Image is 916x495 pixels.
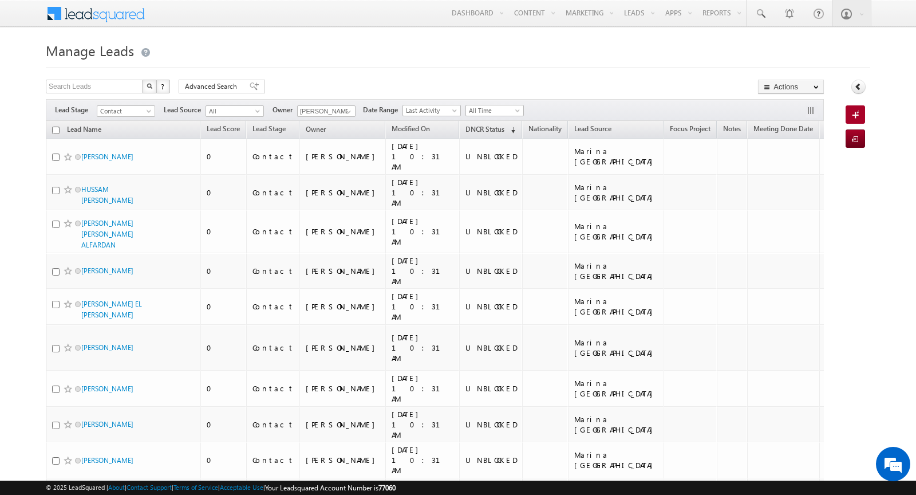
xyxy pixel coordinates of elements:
[386,123,436,137] a: Modified On
[252,124,286,133] span: Lead Stage
[185,81,240,92] span: Advanced Search
[465,266,517,276] div: UNBLOCKED
[207,455,241,465] div: 0
[207,419,241,430] div: 0
[252,151,294,162] div: Contact
[252,455,294,465] div: Contact
[574,182,658,203] div: Marina [GEOGRAPHIC_DATA]
[340,106,354,117] a: Show All Items
[465,455,517,465] div: UNBLOCKED
[392,409,454,440] div: [DATE] 10:31 AM
[306,383,381,394] div: [PERSON_NAME]
[664,123,716,137] a: Focus Project
[147,83,152,89] img: Search
[220,484,263,491] a: Acceptable Use
[392,256,454,286] div: [DATE] 10:31 AM
[670,124,710,133] span: Focus Project
[466,105,520,116] span: All Time
[306,226,381,237] div: [PERSON_NAME]
[46,482,396,493] span: © 2025 LeadSquared | | | | |
[465,419,517,430] div: UNBLOCKED
[392,124,430,133] span: Modified On
[81,384,133,393] a: [PERSON_NAME]
[392,141,454,172] div: [DATE] 10:31 AM
[392,332,454,363] div: [DATE] 10:31 AM
[97,105,155,117] a: Contact
[207,151,241,162] div: 0
[97,106,152,116] span: Contact
[574,146,658,167] div: Marina [GEOGRAPHIC_DATA]
[201,123,246,137] a: Lead Score
[568,123,617,137] a: Lead Source
[528,124,562,133] span: Nationality
[207,226,241,237] div: 0
[574,337,658,358] div: Marina [GEOGRAPHIC_DATA]
[392,373,454,404] div: [DATE] 10:31 AM
[392,216,454,247] div: [DATE] 10:31 AM
[392,291,454,322] div: [DATE] 10:31 AM
[403,105,457,116] span: Last Activity
[306,266,381,276] div: [PERSON_NAME]
[173,484,218,491] a: Terms of Service
[460,123,521,137] a: DNCR Status (sorted descending)
[465,301,517,312] div: UNBLOCKED
[207,301,241,312] div: 0
[273,105,297,115] span: Owner
[306,343,381,353] div: [PERSON_NAME]
[252,187,294,198] div: Contact
[392,445,454,476] div: [DATE] 10:31 AM
[252,419,294,430] div: Contact
[574,414,658,435] div: Marina [GEOGRAPHIC_DATA]
[81,266,133,275] a: [PERSON_NAME]
[127,484,172,491] a: Contact Support
[252,301,294,312] div: Contact
[61,123,107,138] a: Lead Name
[306,187,381,198] div: [PERSON_NAME]
[306,419,381,430] div: [PERSON_NAME]
[378,484,396,492] span: 77060
[252,343,294,353] div: Contact
[81,343,133,352] a: [PERSON_NAME]
[207,383,241,394] div: 0
[265,484,396,492] span: Your Leadsquared Account Number is
[574,296,658,317] div: Marina [GEOGRAPHIC_DATA]
[207,266,241,276] div: 0
[820,123,884,137] a: Last Activity Date
[81,219,133,249] a: [PERSON_NAME] [PERSON_NAME] ALFARDAN
[52,127,60,134] input: Check all records
[252,226,294,237] div: Contact
[46,41,134,60] span: Manage Leads
[465,151,517,162] div: UNBLOCKED
[574,450,658,470] div: Marina [GEOGRAPHIC_DATA]
[81,456,133,465] a: [PERSON_NAME]
[306,301,381,312] div: [PERSON_NAME]
[81,420,133,429] a: [PERSON_NAME]
[252,383,294,394] div: Contact
[748,123,819,137] a: Meeting Done Date
[81,300,142,319] a: [PERSON_NAME] EL [PERSON_NAME]
[574,378,658,399] div: Marina [GEOGRAPHIC_DATA]
[206,105,264,117] a: All
[753,124,813,133] span: Meeting Done Date
[506,125,515,135] span: (sorted descending)
[252,266,294,276] div: Contact
[574,221,658,242] div: Marina [GEOGRAPHIC_DATA]
[81,152,133,161] a: [PERSON_NAME]
[465,125,504,133] span: DNCR Status
[465,343,517,353] div: UNBLOCKED
[164,105,206,115] span: Lead Source
[207,187,241,198] div: 0
[247,123,291,137] a: Lead Stage
[306,125,326,133] span: Owner
[758,80,824,94] button: Actions
[161,81,166,91] span: ?
[207,124,240,133] span: Lead Score
[402,105,461,116] a: Last Activity
[206,106,260,116] span: All
[81,185,133,205] a: HUSSAM [PERSON_NAME]
[156,80,170,93] button: ?
[306,151,381,162] div: [PERSON_NAME]
[306,455,381,465] div: [PERSON_NAME]
[717,123,747,137] a: Notes
[574,261,658,281] div: Marina [GEOGRAPHIC_DATA]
